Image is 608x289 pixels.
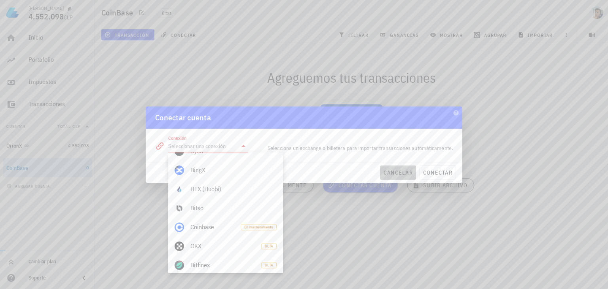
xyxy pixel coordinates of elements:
[190,166,277,174] div: BingX
[380,165,416,180] button: cancelar
[190,223,234,231] div: Coinbase
[244,224,273,230] span: En mantenimiento
[383,169,413,176] span: cancelar
[155,111,211,124] div: Conectar cuenta
[265,243,273,249] span: BETA
[190,185,277,193] div: HTX (Huobi)
[419,165,456,180] button: conectar
[168,135,186,141] label: Conexión
[168,140,237,152] input: Seleccionar una conexión
[190,204,277,212] div: Bitso
[190,261,255,269] div: Bitfinex
[423,169,452,176] span: conectar
[265,262,273,268] span: BETA
[253,139,458,157] div: Selecciona un exchange o billetera para importar transacciones automáticamente.
[190,242,255,250] div: OKX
